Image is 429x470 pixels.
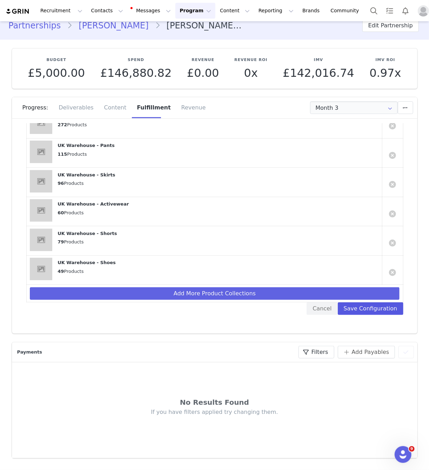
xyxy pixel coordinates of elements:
[58,239,64,244] strong: 79
[362,19,419,32] button: Edit Partnership
[6,8,30,15] img: grin logo
[100,57,172,63] p: Spend
[58,152,67,157] strong: 115
[128,3,175,19] button: Messages
[395,446,411,463] iframe: Intercom live chat
[30,229,52,251] img: placeholder-square.jpeg
[369,57,401,63] p: IMV ROI
[176,97,206,118] div: Revenue
[283,66,354,80] span: £142,016.74
[369,67,401,79] p: 0.97x
[99,97,132,118] div: Content
[22,97,54,118] div: Progress:
[36,3,87,19] button: Recruitment
[327,3,367,19] a: Community
[58,229,378,237] p: UK Warehouse - Shorts
[58,258,378,275] div: Products
[87,3,127,19] button: Contacts
[33,408,396,416] div: If you have filters applied try changing them.
[30,170,52,193] img: placeholder-square.jpeg
[58,141,378,149] p: UK Warehouse - Pants
[409,446,415,452] span: 9
[338,346,395,358] button: Add Payables
[298,3,326,19] a: Brands
[132,97,176,118] div: Fulfillment
[58,269,64,274] strong: 49
[187,57,219,63] p: Revenue
[187,66,219,80] span: £0.00
[8,19,67,32] a: Partnerships
[30,258,52,280] img: placeholder-square.jpeg
[366,3,382,19] button: Search
[72,19,155,32] a: [PERSON_NAME]
[307,302,337,315] button: Cancel
[53,97,99,118] div: Deliverables
[58,199,378,216] div: Products
[58,229,378,246] div: Products
[30,287,400,300] button: Add More Product Collections
[58,210,64,215] strong: 60
[58,181,64,186] strong: 96
[338,302,403,315] button: Save Configuration
[58,199,378,208] p: UK Warehouse - Activewear
[311,348,328,356] span: Filters
[6,6,243,13] body: Rich Text Area. Press ALT-0 for help.
[382,3,397,19] a: Tasks
[28,66,85,80] span: £5,000.00
[28,57,85,63] p: Budget
[58,258,378,266] p: UK Warehouse - Shoes
[234,57,267,63] p: Revenue ROI
[58,122,67,127] strong: 272
[30,199,52,222] img: placeholder-square.jpeg
[310,101,398,114] input: Select
[58,170,378,187] div: Products
[234,67,267,79] p: 0x
[58,170,378,179] p: UK Warehouse - Skirts
[15,349,46,356] div: Payments
[33,397,396,408] div: No Results Found
[175,3,215,19] button: Program
[283,57,354,63] p: IMV
[299,346,334,358] button: Filters
[30,141,52,163] img: placeholder-square.jpeg
[254,3,298,19] button: Reporting
[418,5,429,16] img: placeholder-profile.jpg
[58,141,378,157] div: Products
[216,3,254,19] button: Content
[100,66,172,80] span: £146,880.82
[398,3,413,19] button: Notifications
